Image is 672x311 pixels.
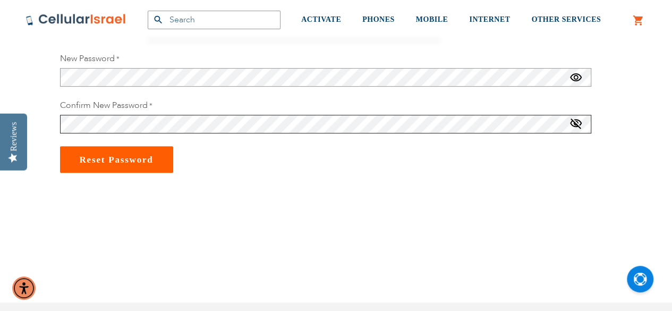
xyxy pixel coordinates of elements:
[301,15,341,23] span: ACTIVATE
[416,15,448,23] span: MOBILE
[60,53,115,64] span: New Password
[148,11,280,29] input: Search
[12,276,36,300] div: Accessibility Menu
[60,99,148,111] span: Confirm New Password
[60,146,173,173] button: Reset Password
[80,155,154,165] span: Reset Password
[469,15,510,23] span: INTERNET
[531,15,601,23] span: OTHER SERVICES
[362,15,395,23] span: PHONES
[25,13,126,26] img: Cellular Israel Logo
[9,122,19,151] div: Reviews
